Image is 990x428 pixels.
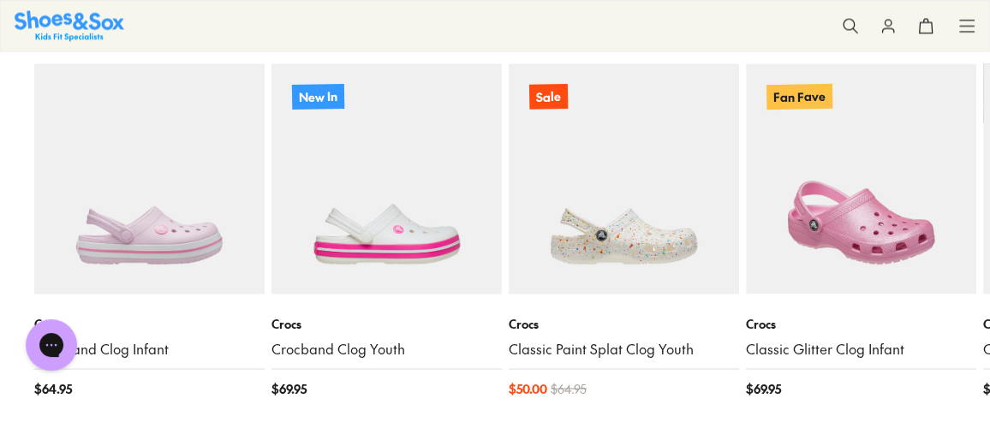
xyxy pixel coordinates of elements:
p: Fan Fave [766,84,832,110]
span: $ 64.95 [551,379,587,397]
a: Shoes & Sox [15,10,124,40]
img: SNS_Logo_Responsive.svg [15,10,124,40]
a: Crocband Clog Youth [271,339,502,358]
span: $ 64.95 [34,379,72,397]
p: Crocs [271,314,502,332]
span: $ 50.00 [509,379,547,397]
a: Classic Paint Splat Clog Youth [509,339,739,358]
iframe: Gorgias live chat messenger [17,313,86,377]
a: Classic Glitter Clog Infant [746,339,976,358]
span: $ 69.95 [271,379,307,397]
span: $ 69.95 [746,379,781,397]
p: Crocs [34,314,265,332]
p: Crocs [746,314,976,332]
p: Crocs [509,314,739,332]
a: Crocband Clog Infant [34,339,265,358]
p: Sale [529,84,568,110]
p: New In [292,84,344,110]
